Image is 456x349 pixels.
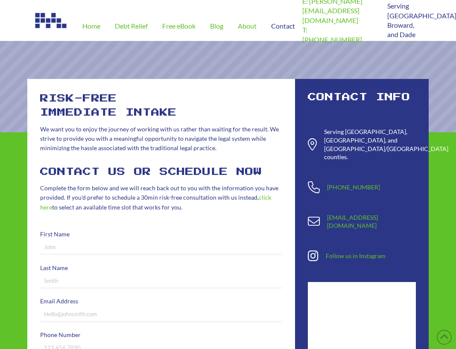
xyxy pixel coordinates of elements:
[203,11,231,41] a: Blog
[40,307,282,322] input: Hello@johnsmith.com
[238,23,257,29] span: About
[327,183,380,191] a: [PHONE_NUMBER]
[115,23,148,29] span: Debt Relief
[40,183,282,212] p: Complete the form below and we will reach back out to you with the information you have provided....
[271,23,295,29] span: Contact
[75,11,108,41] a: Home
[231,11,264,41] a: About
[308,92,416,103] h2: Contact Info
[302,26,362,43] a: T: [PHONE_NUMBER]
[40,330,282,340] label: Phone Number
[324,128,416,161] div: Serving [GEOGRAPHIC_DATA], [GEOGRAPHIC_DATA], and [GEOGRAPHIC_DATA]/[GEOGRAPHIC_DATA] counties.
[162,23,196,29] span: Free eBook
[326,252,386,259] a: Follow us in Instagram
[40,296,282,306] label: Email Address
[82,23,100,29] span: Home
[264,11,302,41] a: Contact
[40,263,282,273] label: Last Name
[108,11,155,41] a: Debt Relief
[34,11,68,30] img: Image
[40,274,282,288] input: Smith
[40,165,282,179] h2: Contact Us or Schedule Now
[327,214,378,230] a: [EMAIL_ADDRESS][DOMAIN_NAME]
[40,229,282,239] label: First Name
[387,1,422,40] p: Serving [GEOGRAPHIC_DATA], Broward, and Dade
[40,125,279,152] span: We want you to enjoy the journey of working with us rather than waiting for the result. We strive...
[155,11,203,41] a: Free eBook
[40,92,282,120] h2: risk-free immediate intake
[40,240,282,255] input: John
[437,330,452,345] a: Back to Top
[40,194,271,210] a: click here
[210,23,223,29] span: Blog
